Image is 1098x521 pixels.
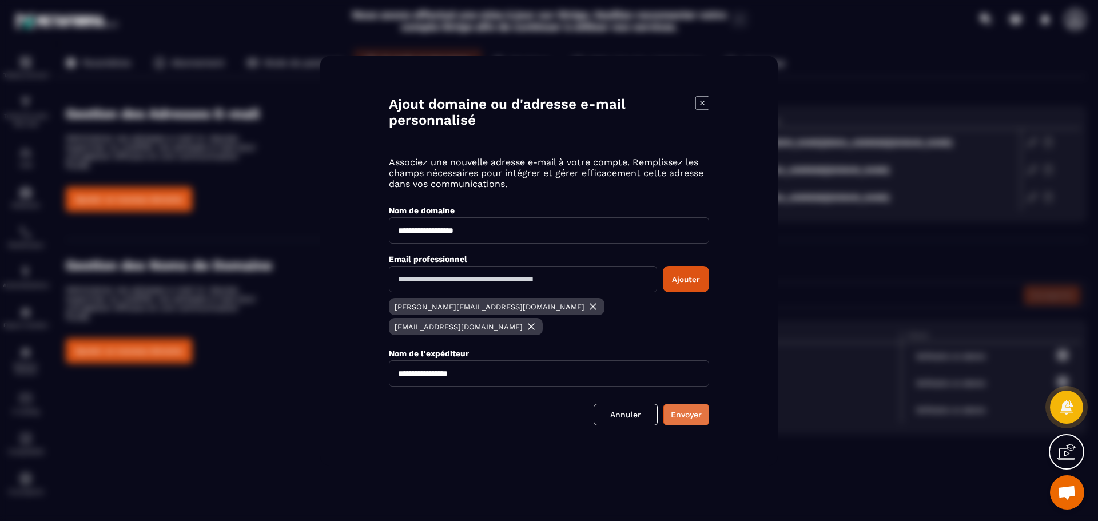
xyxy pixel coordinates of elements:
a: Annuler [594,404,658,425]
label: Email professionnel [389,254,467,264]
img: close [587,301,599,312]
img: close [526,321,537,332]
p: [PERSON_NAME][EMAIL_ADDRESS][DOMAIN_NAME] [395,302,584,311]
p: [EMAIL_ADDRESS][DOMAIN_NAME] [395,322,523,331]
button: Envoyer [663,404,709,425]
p: Associez une nouvelle adresse e-mail à votre compte. Remplissez les champs nécessaires pour intég... [389,157,709,189]
button: Ajouter [663,266,709,292]
a: Ouvrir le chat [1050,475,1084,510]
h4: Ajout domaine ou d'adresse e-mail personnalisé [389,96,695,128]
label: Nom de domaine [389,206,455,215]
label: Nom de l'expéditeur [389,349,469,358]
